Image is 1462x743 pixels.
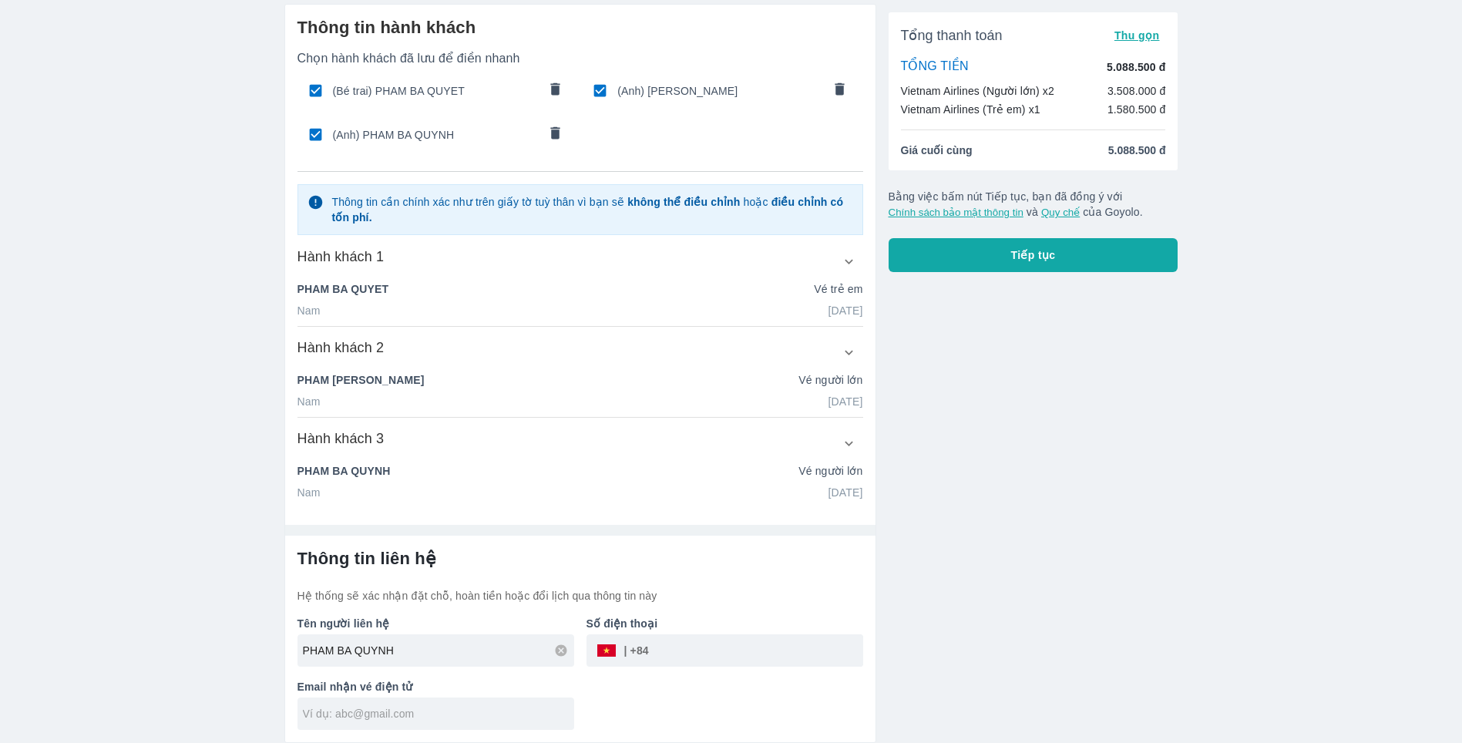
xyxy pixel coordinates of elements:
[901,26,1003,45] span: Tổng thanh toán
[297,394,321,409] p: Nam
[297,548,863,570] h6: Thông tin liên hệ
[889,207,1023,218] button: Chính sách bảo mật thông tin
[828,303,863,318] p: [DATE]
[297,372,425,388] p: PHAM [PERSON_NAME]
[1041,207,1080,218] button: Quy chế
[814,281,862,297] p: Vé trẻ em
[901,59,969,76] p: TỔNG TIỀN
[889,189,1178,220] p: Bằng việc bấm nút Tiếp tục, bạn đã đồng ý với và của Goyolo.
[828,394,863,409] p: [DATE]
[297,303,321,318] p: Nam
[1107,59,1165,75] p: 5.088.500 đ
[297,617,390,630] b: Tên người liên hệ
[828,485,863,500] p: [DATE]
[1108,143,1166,158] span: 5.088.500 đ
[297,17,863,39] h6: Thông tin hành khách
[297,429,385,448] h6: Hành khách 3
[1108,25,1166,46] button: Thu gọn
[1107,102,1166,117] p: 1.580.500 đ
[901,83,1054,99] p: Vietnam Airlines (Người lớn) x2
[333,127,538,143] span: (Anh) PHAM BA QUYNH
[901,143,973,158] span: Giá cuối cùng
[1114,29,1160,42] span: Thu gọn
[297,51,863,66] p: Chọn hành khách đã lưu để điền nhanh
[1011,247,1056,263] span: Tiếp tục
[824,75,856,107] button: comments
[586,617,658,630] b: Số điện thoại
[297,338,385,357] h6: Hành khách 2
[1107,83,1166,99] p: 3.508.000 đ
[333,83,538,99] span: (Bé trai) PHAM BA QUYET
[303,706,574,721] input: Ví dụ: abc@gmail.com
[901,102,1040,117] p: Vietnam Airlines (Trẻ em) x1
[297,588,863,603] p: Hệ thống sẽ xác nhận đặt chỗ, hoàn tiền hoặc đổi lịch qua thông tin này
[798,463,862,479] p: Vé người lớn
[889,238,1178,272] button: Tiếp tục
[297,463,391,479] p: PHAM BA QUYNH
[331,194,852,225] p: Thông tin cần chính xác như trên giấy tờ tuỳ thân vì bạn sẽ hoặc
[303,643,574,658] input: Ví dụ: NGUYEN VAN A
[798,372,862,388] p: Vé người lớn
[297,281,389,297] p: PHAM BA QUYET
[297,247,385,266] h6: Hành khách 1
[627,196,740,208] strong: không thể điều chỉnh
[297,485,321,500] p: Nam
[297,681,413,693] b: Email nhận vé điện tử
[617,83,822,99] span: (Anh) [PERSON_NAME]
[539,75,571,107] button: comments
[539,119,571,151] button: comments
